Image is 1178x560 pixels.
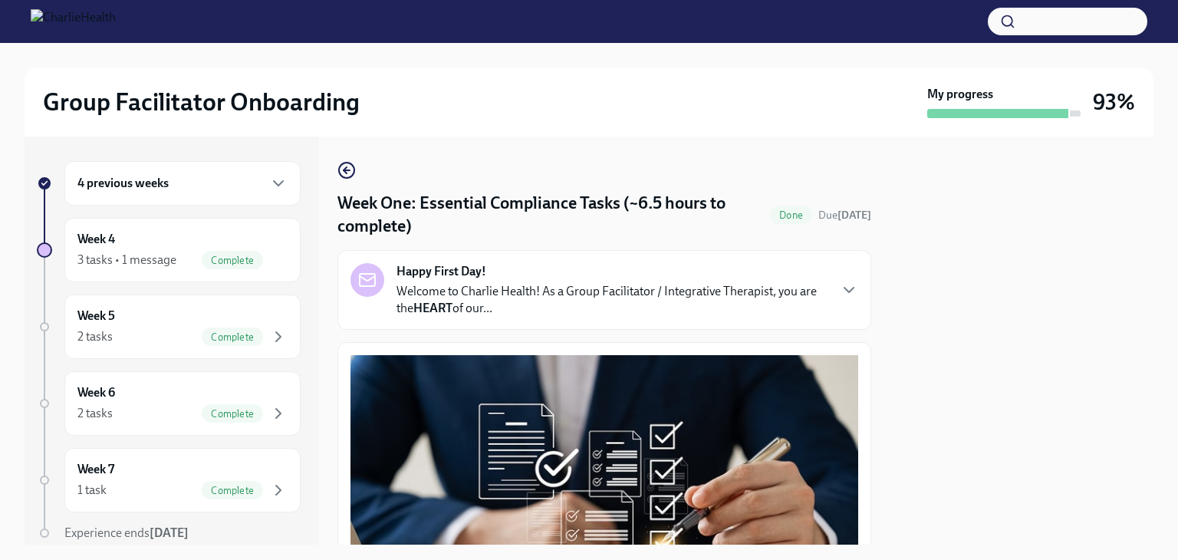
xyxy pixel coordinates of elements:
[202,255,263,266] span: Complete
[818,208,871,222] span: July 28th, 2025 09:00
[770,209,812,221] span: Done
[64,525,189,540] span: Experience ends
[77,461,114,478] h6: Week 7
[1093,88,1135,116] h3: 93%
[150,525,189,540] strong: [DATE]
[37,295,301,359] a: Week 52 tasksComplete
[397,263,486,280] strong: Happy First Day!
[77,308,115,324] h6: Week 5
[837,209,871,222] strong: [DATE]
[77,252,176,268] div: 3 tasks • 1 message
[77,482,107,499] div: 1 task
[31,9,116,34] img: CharlieHealth
[337,192,764,238] h4: Week One: Essential Compliance Tasks (~6.5 hours to complete)
[818,209,871,222] span: Due
[77,175,169,192] h6: 4 previous weeks
[43,87,360,117] h2: Group Facilitator Onboarding
[37,448,301,512] a: Week 71 taskComplete
[77,231,115,248] h6: Week 4
[64,161,301,206] div: 4 previous weeks
[77,405,113,422] div: 2 tasks
[202,408,263,420] span: Complete
[927,86,993,103] strong: My progress
[37,218,301,282] a: Week 43 tasks • 1 messageComplete
[397,283,828,317] p: Welcome to Charlie Health! As a Group Facilitator / Integrative Therapist, you are the of our...
[77,328,113,345] div: 2 tasks
[77,384,115,401] h6: Week 6
[202,485,263,496] span: Complete
[202,331,263,343] span: Complete
[413,301,452,315] strong: HEART
[37,371,301,436] a: Week 62 tasksComplete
